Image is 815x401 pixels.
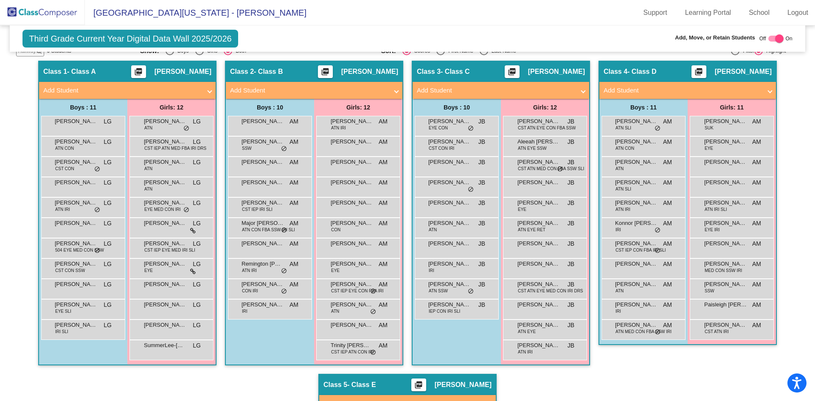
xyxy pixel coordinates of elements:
span: AM [663,239,672,248]
span: CST IEP EYE MED IRI SLI [144,247,195,253]
span: Trinity [PERSON_NAME] [331,341,373,350]
span: CST ATN EYE MED CON IRI DRS [518,288,583,294]
span: [PERSON_NAME] [517,260,560,268]
span: AM [752,137,761,146]
span: IRI [429,267,434,274]
span: [PERSON_NAME] [144,137,186,146]
div: Girls: 11 [688,99,776,116]
span: [PERSON_NAME] [428,178,471,187]
span: AM [752,158,761,167]
button: Print Students Details [131,65,146,78]
span: [PERSON_NAME] [55,178,97,187]
button: Print Students Details [691,65,706,78]
span: [PERSON_NAME] [517,158,560,166]
span: [PERSON_NAME] [704,219,747,227]
span: [PERSON_NAME] [144,239,186,248]
div: Girls: 12 [314,99,402,116]
span: do_not_disturb_alt [655,227,660,234]
span: On [786,35,793,42]
span: JB [568,137,574,146]
span: JB [478,280,485,289]
span: AM [379,199,388,208]
span: Class 1 [43,67,67,76]
span: JB [478,137,485,146]
mat-icon: picture_as_pdf [694,67,704,79]
span: CST ATN EYE CON FBA SSW [518,125,576,131]
div: Girls: 12 [501,99,589,116]
span: [PERSON_NAME] [242,280,284,289]
span: ATN IRI [55,206,70,213]
span: AM [752,280,761,289]
span: [PERSON_NAME] [55,158,97,166]
span: [PERSON_NAME] [55,137,97,146]
mat-expansion-panel-header: Add Student [39,82,216,99]
span: EYE IRI [705,227,720,233]
span: EYE CON [429,125,448,131]
span: [PERSON_NAME] [528,67,585,76]
span: Aleeah [PERSON_NAME] [517,137,560,146]
span: AM [663,117,672,126]
span: CST IEP ATN MED FBA IRI DRS [144,145,206,151]
span: [PERSON_NAME] [615,300,658,309]
span: [PERSON_NAME] [428,219,471,227]
span: ATN [144,165,152,172]
span: do_not_disturb_alt [94,207,100,213]
span: do_not_disturb_alt [183,207,189,213]
span: [PERSON_NAME] [615,239,658,248]
span: JB [568,158,574,167]
span: [PERSON_NAME] [55,117,97,126]
span: AM [752,199,761,208]
span: LG [104,321,112,330]
span: [PERSON_NAME] [144,219,186,227]
span: do_not_disturb_alt [655,125,660,132]
span: JB [478,117,485,126]
span: LG [193,178,201,187]
button: Print Students Details [411,379,426,391]
span: CST CON [55,165,74,172]
span: [PERSON_NAME] [615,321,658,329]
span: JB [568,219,574,228]
span: - Class B [254,67,283,76]
span: [PERSON_NAME] [331,260,373,268]
span: Class 2 [230,67,254,76]
span: JB [478,300,485,309]
span: do_not_disturb_alt [655,329,660,336]
span: ATN [331,308,339,314]
span: do_not_disturb_alt [370,308,376,315]
span: [PERSON_NAME] [144,280,186,289]
span: CST CON SSW [55,267,85,274]
span: [PERSON_NAME] [242,239,284,248]
span: do_not_disturb_alt [370,288,376,295]
span: do_not_disturb_alt [655,247,660,254]
span: [PERSON_NAME] [PERSON_NAME] [55,199,97,207]
span: JB [568,300,574,309]
span: [PERSON_NAME] [428,158,471,166]
span: EYE [705,145,713,151]
span: AM [289,280,298,289]
span: AM [289,239,298,248]
span: [PERSON_NAME] [517,239,560,248]
span: [PERSON_NAME] [331,137,373,146]
span: do_not_disturb_alt [281,227,287,234]
span: CST ATN IRI [705,328,729,335]
span: LG [104,300,112,309]
span: JB [478,239,485,248]
span: JB [478,158,485,167]
span: LG [193,341,201,350]
span: 504 EYE MED CON SSW [55,247,104,253]
a: Logout [781,6,815,20]
span: CST IEP EYE CON FBA IRI [331,288,384,294]
span: AM [289,199,298,208]
span: ATN CON [55,145,74,151]
span: LG [104,260,112,269]
mat-expansion-panel-header: Add Student [413,82,589,99]
div: Boys : 11 [599,99,688,116]
span: [PERSON_NAME] [144,321,186,329]
mat-panel-title: Add Student [604,86,762,95]
span: [PERSON_NAME] [331,219,373,227]
span: [PERSON_NAME] [428,260,471,268]
span: JB [478,260,485,269]
span: [PERSON_NAME] [55,260,97,268]
span: [PERSON_NAME] [517,280,560,289]
span: ATN EYE [518,328,536,335]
